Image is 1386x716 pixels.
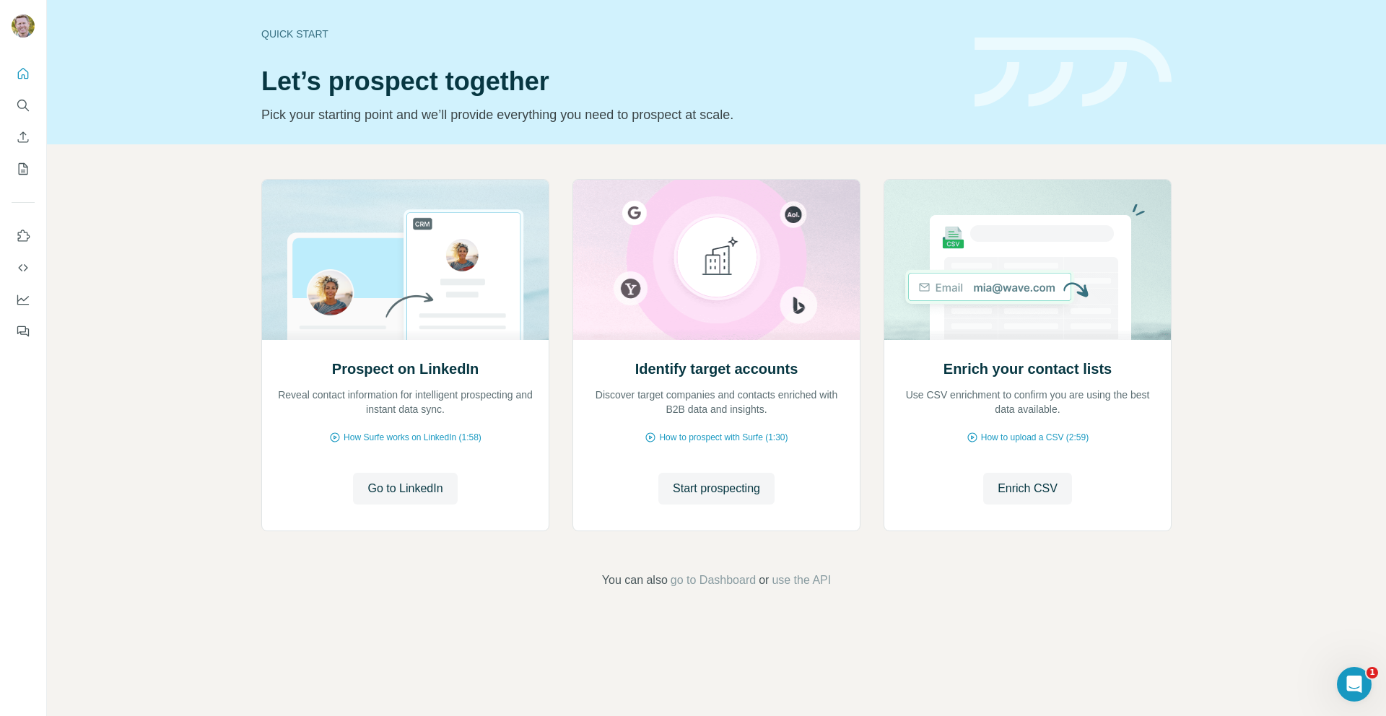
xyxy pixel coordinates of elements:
[261,180,549,340] img: Prospect on LinkedIn
[884,180,1172,340] img: Enrich your contact lists
[671,572,756,589] button: go to Dashboard
[261,67,957,96] h1: Let’s prospect together
[1367,667,1378,678] span: 1
[367,480,443,497] span: Go to LinkedIn
[658,473,775,505] button: Start prospecting
[572,180,860,340] img: Identify target accounts
[759,572,769,589] span: or
[12,287,35,313] button: Dashboard
[332,359,479,379] h2: Prospect on LinkedIn
[12,61,35,87] button: Quick start
[12,223,35,249] button: Use Surfe on LinkedIn
[673,480,760,497] span: Start prospecting
[983,473,1072,505] button: Enrich CSV
[975,38,1172,108] img: banner
[899,388,1156,416] p: Use CSV enrichment to confirm you are using the best data available.
[12,124,35,150] button: Enrich CSV
[261,27,957,41] div: Quick start
[588,388,845,416] p: Discover target companies and contacts enriched with B2B data and insights.
[635,359,798,379] h2: Identify target accounts
[602,572,668,589] span: You can also
[12,14,35,38] img: Avatar
[659,431,788,444] span: How to prospect with Surfe (1:30)
[772,572,831,589] button: use the API
[261,105,957,125] p: Pick your starting point and we’ll provide everything you need to prospect at scale.
[12,156,35,182] button: My lists
[943,359,1112,379] h2: Enrich your contact lists
[998,480,1058,497] span: Enrich CSV
[276,388,534,416] p: Reveal contact information for intelligent prospecting and instant data sync.
[12,318,35,344] button: Feedback
[981,431,1089,444] span: How to upload a CSV (2:59)
[353,473,457,505] button: Go to LinkedIn
[344,431,481,444] span: How Surfe works on LinkedIn (1:58)
[12,92,35,118] button: Search
[12,255,35,281] button: Use Surfe API
[1337,667,1372,702] iframe: Intercom live chat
